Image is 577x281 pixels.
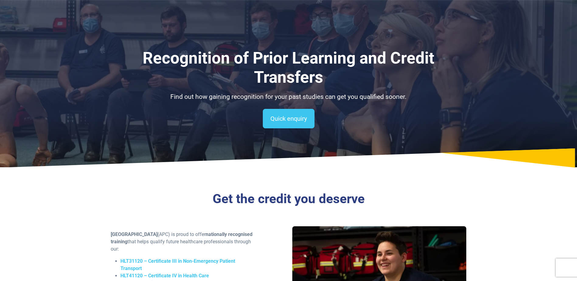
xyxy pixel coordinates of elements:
[263,109,315,128] a: Quick enquiry
[111,231,158,237] span: [GEOGRAPHIC_DATA]
[120,258,235,271] a: HLT31120 – Certificate III in Non-Emergency Patient Transport
[158,231,206,237] span: (APC) is proud to offer
[111,92,467,102] p: Find out how gaining recognition for your past studies can get you qualified sooner.
[120,273,209,279] a: HLT41120 – Certificate IV in Health Care
[111,191,467,207] h3: Get the credit you deserve
[111,49,467,87] h1: Recognition of Prior Learning and Credit Transfers
[111,239,251,252] span: that helps qualify future healthcare professionals through our:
